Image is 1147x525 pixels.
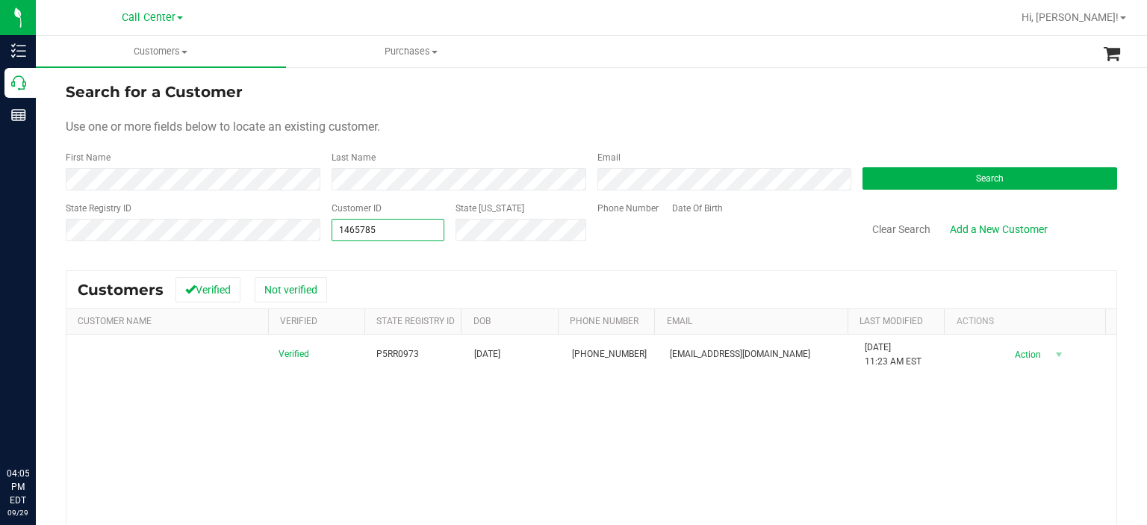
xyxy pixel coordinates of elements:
label: First Name [66,151,111,164]
span: Search [976,173,1004,184]
span: Use one or more fields below to locate an existing customer. [66,119,380,134]
iframe: Resource center [15,406,60,450]
button: Clear Search [862,217,940,242]
span: [PHONE_NUMBER] [572,347,647,361]
span: [EMAIL_ADDRESS][DOMAIN_NAME] [670,347,810,361]
label: Customer ID [332,202,382,215]
label: State Registry ID [66,202,131,215]
span: Action [1001,344,1050,365]
span: Call Center [122,11,175,24]
button: Search [862,167,1117,190]
button: Verified [175,277,240,302]
span: select [1050,344,1069,365]
iframe: Resource center unread badge [44,403,62,421]
p: 04:05 PM EDT [7,467,29,507]
span: Customers [36,45,286,58]
span: Search for a Customer [66,83,243,101]
a: Customers [36,36,286,67]
a: Add a New Customer [940,217,1057,242]
inline-svg: Inventory [11,43,26,58]
label: Last Name [332,151,376,164]
a: Customer Name [78,316,152,326]
a: Phone Number [570,316,638,326]
label: Email [597,151,621,164]
span: Hi, [PERSON_NAME]! [1022,11,1119,23]
p: 09/29 [7,507,29,518]
button: Not verified [255,277,327,302]
inline-svg: Call Center [11,75,26,90]
span: Purchases [287,45,535,58]
inline-svg: Reports [11,108,26,122]
a: State Registry Id [376,316,455,326]
label: State [US_STATE] [456,202,524,215]
span: [DATE] 11:23 AM EST [865,341,921,369]
span: Verified [279,347,309,361]
span: P5RR0973 [376,347,419,361]
label: Date Of Birth [672,202,723,215]
span: [DATE] [474,347,500,361]
label: Phone Number [597,202,659,215]
a: Verified [280,316,317,326]
a: Purchases [286,36,536,67]
a: Email [667,316,692,326]
a: Last Modified [860,316,923,326]
span: Customers [78,281,164,299]
a: DOB [473,316,491,326]
div: Actions [957,316,1100,326]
